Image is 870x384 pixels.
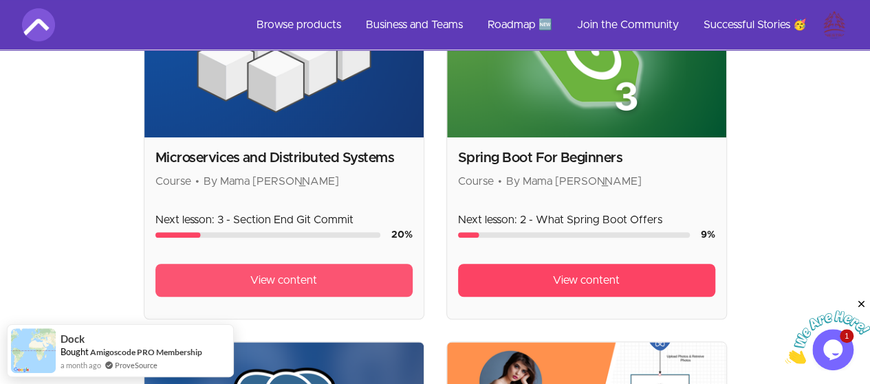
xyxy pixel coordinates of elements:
span: Course [458,176,494,187]
span: By Mama [PERSON_NAME] [204,176,339,187]
img: provesource social proof notification image [11,328,56,373]
div: Course progress [458,232,690,238]
span: 20 % [391,230,413,240]
img: Amigoscode logo [22,8,55,41]
span: a month ago [61,359,101,371]
span: Dock [61,333,85,345]
span: By Mama [PERSON_NAME] [506,176,642,187]
span: 9 % [701,230,715,240]
iframe: chat widget [785,298,870,363]
a: Successful Stories 🥳 [693,8,818,41]
a: Roadmap 🆕 [477,8,563,41]
span: View content [250,272,317,289]
a: Amigoscode PRO Membership [90,347,202,357]
h2: Spring Boot For Beginners [458,148,715,168]
nav: Main [246,8,848,41]
p: Next lesson: 2 - What Spring Boot Offers [458,212,715,228]
p: Next lesson: 3 - Section End Git Commit [155,212,413,228]
span: • [498,176,502,187]
span: Bought [61,346,89,357]
span: Course [155,176,191,187]
span: • [195,176,199,187]
a: Join the Community [566,8,690,41]
a: ProveSource [115,359,157,371]
a: View content [155,264,413,297]
img: Profile image for Thong Tran [820,11,848,38]
h2: Microservices and Distributed Systems [155,148,413,168]
span: View content [553,272,620,289]
div: Course progress [155,232,380,238]
a: Business and Teams [355,8,474,41]
a: View content [458,264,715,297]
a: Browse products [246,8,352,41]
